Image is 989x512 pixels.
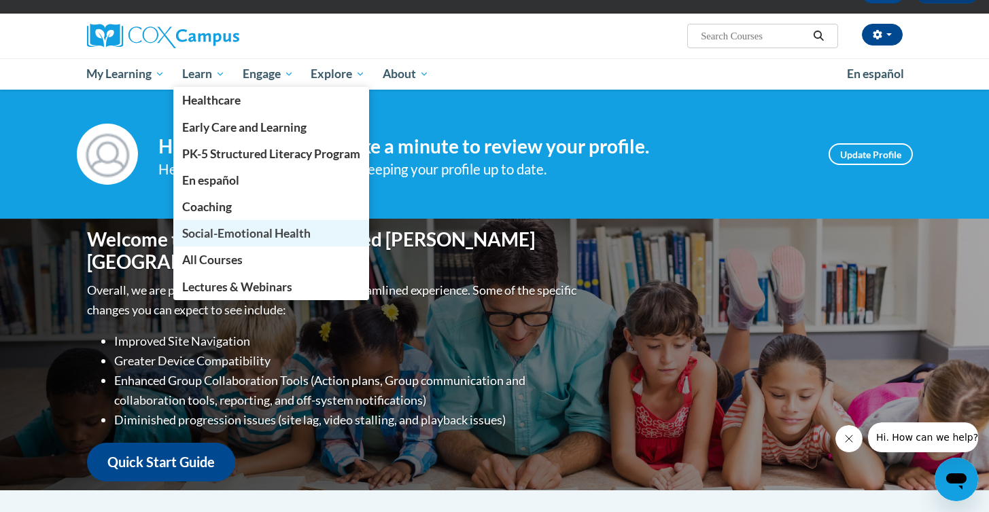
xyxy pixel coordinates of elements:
[838,60,913,88] a: En español
[234,58,302,90] a: Engage
[87,24,239,48] img: Cox Campus
[87,24,345,48] a: Cox Campus
[67,58,923,90] div: Main menu
[182,280,292,294] span: Lectures & Webinars
[182,200,232,214] span: Coaching
[243,66,294,82] span: Engage
[158,135,808,158] h4: Hi [PERSON_NAME]! Take a minute to review your profile.
[86,66,164,82] span: My Learning
[173,114,369,141] a: Early Care and Learning
[374,58,438,90] a: About
[114,371,580,410] li: Enhanced Group Collaboration Tools (Action plans, Group communication and collaboration tools, re...
[847,67,904,81] span: En español
[699,28,808,44] input: Search Courses
[862,24,903,45] button: Account Settings
[173,274,369,300] a: Lectures & Webinars
[114,331,580,351] li: Improved Site Navigation
[87,280,580,320] p: Overall, we are proud to provide you with a more streamlined experience. Some of the specific cha...
[383,66,429,82] span: About
[173,58,234,90] a: Learn
[87,228,580,274] h1: Welcome to the new and improved [PERSON_NAME][GEOGRAPHIC_DATA]
[182,120,307,134] span: Early Care and Learning
[302,58,374,90] a: Explore
[868,422,978,452] iframe: Message from company
[78,58,174,90] a: My Learning
[158,158,808,181] div: Help improve your experience by keeping your profile up to date.
[114,410,580,430] li: Diminished progression issues (site lag, video stalling, and playback issues)
[173,87,369,113] a: Healthcare
[182,173,239,187] span: En español
[829,143,913,165] a: Update Profile
[173,167,369,194] a: En español
[835,425,863,452] iframe: Close message
[77,124,138,185] img: Profile Image
[114,351,580,371] li: Greater Device Compatibility
[173,246,369,273] a: All Courses
[182,253,243,267] span: All Courses
[182,66,225,82] span: Learn
[173,194,369,220] a: Coaching
[182,93,241,107] span: Healthcare
[935,458,978,501] iframe: Button to launch messaging window
[808,28,829,44] button: Search
[182,147,360,161] span: PK-5 Structured Literacy Program
[87,443,235,481] a: Quick Start Guide
[173,141,369,167] a: PK-5 Structured Literacy Program
[311,66,365,82] span: Explore
[173,220,369,246] a: Social-Emotional Health
[182,226,311,240] span: Social-Emotional Health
